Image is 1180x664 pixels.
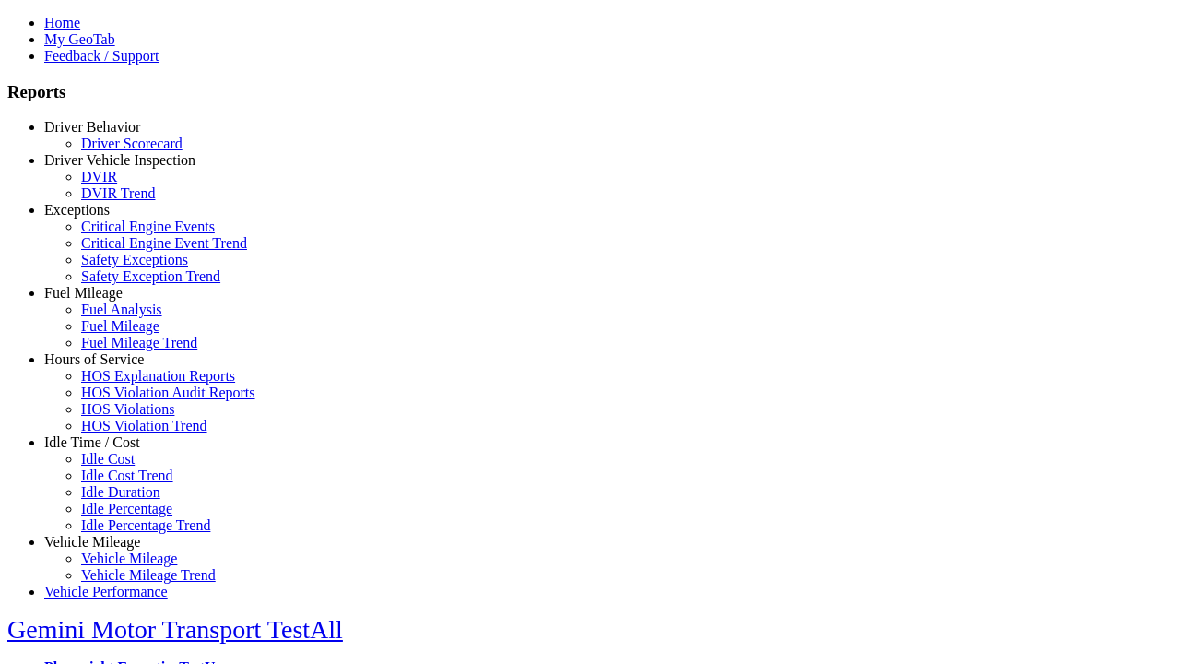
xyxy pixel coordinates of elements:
[81,567,216,583] a: Vehicle Mileage Trend
[81,385,255,400] a: HOS Violation Audit Reports
[44,434,140,450] a: Idle Time / Cost
[81,501,172,516] a: Idle Percentage
[81,551,177,566] a: Vehicle Mileage
[81,302,162,317] a: Fuel Analysis
[44,152,195,168] a: Driver Vehicle Inspection
[44,351,144,367] a: Hours of Service
[81,401,174,417] a: HOS Violations
[81,185,155,201] a: DVIR Trend
[81,235,247,251] a: Critical Engine Event Trend
[44,285,123,301] a: Fuel Mileage
[81,318,159,334] a: Fuel Mileage
[7,615,343,644] a: Gemini Motor Transport TestAll
[81,368,235,384] a: HOS Explanation Reports
[81,219,215,234] a: Critical Engine Events
[81,451,135,467] a: Idle Cost
[44,534,140,550] a: Vehicle Mileage
[81,484,160,500] a: Idle Duration
[44,119,140,135] a: Driver Behavior
[81,136,183,151] a: Driver Scorecard
[81,418,207,433] a: HOS Violation Trend
[7,82,1173,102] h3: Reports
[44,202,110,218] a: Exceptions
[44,584,168,599] a: Vehicle Performance
[81,268,220,284] a: Safety Exception Trend
[44,31,115,47] a: My GeoTab
[81,169,117,184] a: DVIR
[81,517,210,533] a: Idle Percentage Trend
[81,335,197,350] a: Fuel Mileage Trend
[44,15,80,30] a: Home
[81,252,188,267] a: Safety Exceptions
[44,48,159,64] a: Feedback / Support
[81,468,173,483] a: Idle Cost Trend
